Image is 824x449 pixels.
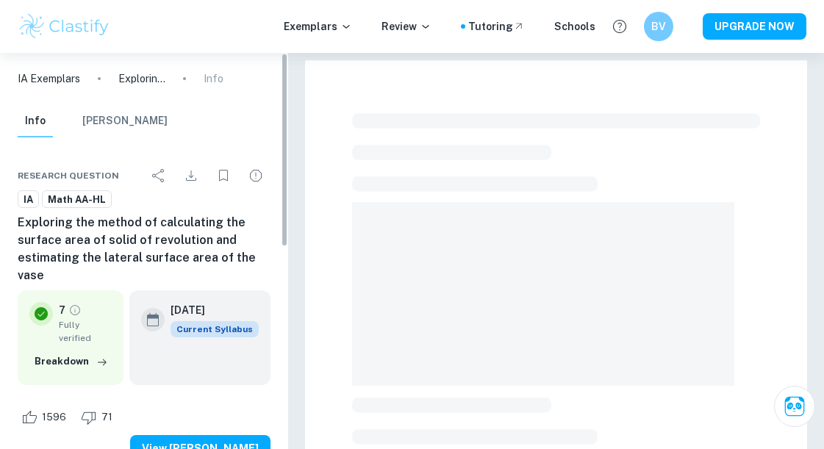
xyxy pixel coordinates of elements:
div: Bookmark [209,161,238,190]
a: IA [18,190,39,209]
button: [PERSON_NAME] [82,105,168,137]
div: Report issue [241,161,271,190]
button: Help and Feedback [607,14,632,39]
button: BV [644,12,673,41]
p: Exemplars [284,18,352,35]
div: This exemplar is based on the current syllabus. Feel free to refer to it for inspiration/ideas wh... [171,321,259,337]
img: Clastify logo [18,12,111,41]
a: Schools [554,18,595,35]
button: UPGRADE NOW [703,13,806,40]
span: Math AA-HL [43,193,111,207]
h6: Exploring the method of calculating the surface area of solid of revolution and estimating the la... [18,214,271,284]
div: Dislike [77,406,121,429]
div: Like [18,406,74,429]
span: Research question [18,169,119,182]
a: Grade fully verified [68,303,82,317]
a: IA Exemplars [18,71,80,87]
span: IA [18,193,38,207]
button: Ask Clai [774,386,815,427]
h6: BV [651,18,667,35]
div: Download [176,161,206,190]
p: Exploring the method of calculating the surface area of solid of revolution and estimating the la... [118,71,165,87]
p: 7 [59,302,65,318]
a: Math AA-HL [42,190,112,209]
h6: [DATE] [171,302,247,318]
a: Tutoring [468,18,525,35]
button: Breakdown [31,351,112,373]
button: Info [18,105,53,137]
p: Info [204,71,223,87]
div: Share [144,161,173,190]
span: 71 [93,410,121,425]
span: Fully verified [59,318,112,345]
span: 1596 [34,410,74,425]
span: Current Syllabus [171,321,259,337]
p: Review [381,18,431,35]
